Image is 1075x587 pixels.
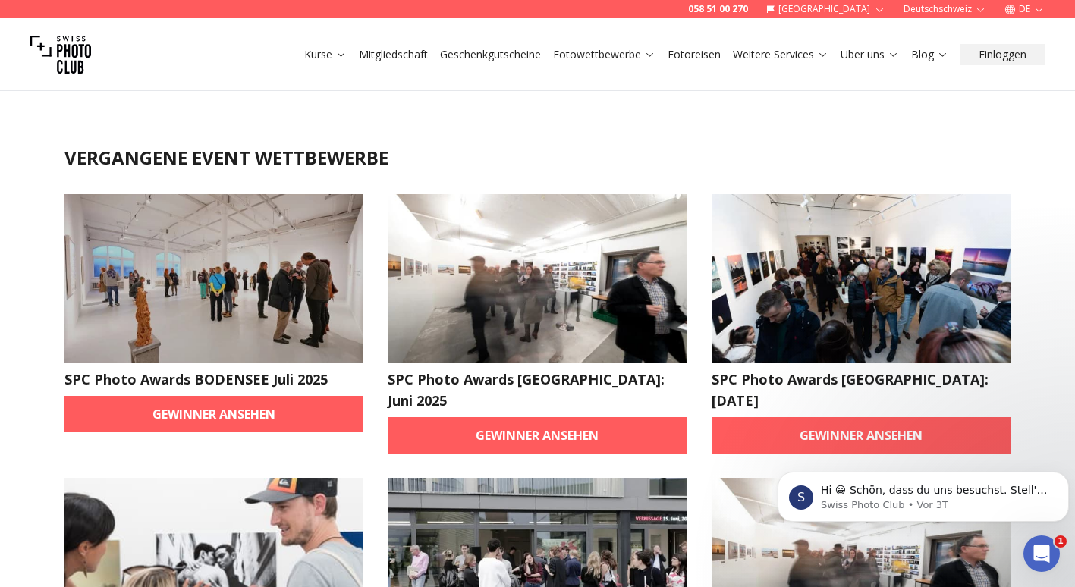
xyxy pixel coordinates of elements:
[64,146,1011,170] h1: Vergangene Event Wettbewerbe
[960,44,1045,65] button: Einloggen
[353,44,434,65] button: Mitgliedschaft
[835,44,905,65] button: Über uns
[1023,535,1060,572] iframe: Intercom live chat
[30,24,91,85] img: Swiss photo club
[911,47,948,62] a: Blog
[388,369,687,411] h2: SPC Photo Awards [GEOGRAPHIC_DATA]: Juni 2025
[712,417,1011,454] a: Gewinner ansehen
[388,417,687,454] a: Gewinner ansehen
[388,194,687,363] img: SPC Photo Awards Zürich: Juni 2025
[304,47,347,62] a: Kurse
[688,3,748,15] a: 058 51 00 270
[64,369,364,390] h2: SPC Photo Awards BODENSEE Juli 2025
[772,440,1075,546] iframe: Intercom notifications Nachricht
[64,194,364,363] img: SPC Photo Awards BODENSEE Juli 2025
[553,47,655,62] a: Fotowettbewerbe
[64,396,364,432] a: Gewinner ansehen
[733,47,828,62] a: Weitere Services
[547,44,662,65] button: Fotowettbewerbe
[1055,535,1067,548] span: 1
[841,47,899,62] a: Über uns
[905,44,954,65] button: Blog
[668,47,721,62] a: Fotoreisen
[662,44,727,65] button: Fotoreisen
[440,47,541,62] a: Geschenkgutscheine
[712,369,1011,411] h2: SPC Photo Awards [GEOGRAPHIC_DATA]: [DATE]
[298,44,353,65] button: Kurse
[727,44,835,65] button: Weitere Services
[712,194,1011,363] img: SPC Photo Awards Geneva: June 2025
[359,47,428,62] a: Mitgliedschaft
[434,44,547,65] button: Geschenkgutscheine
